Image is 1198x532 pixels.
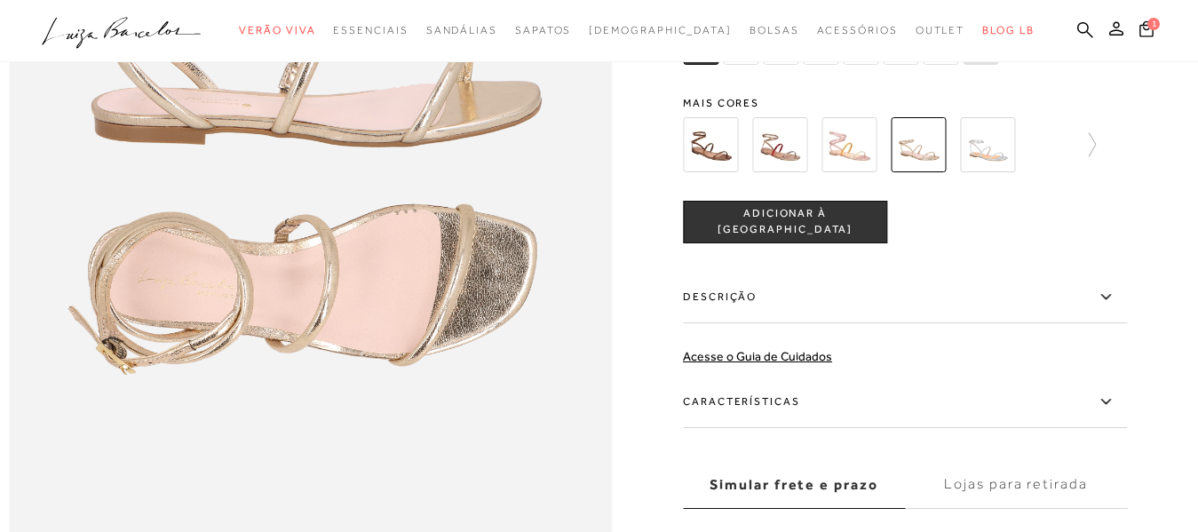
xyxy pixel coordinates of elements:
[515,14,571,47] a: categoryNavScreenReaderText
[916,24,965,36] span: Outlet
[916,14,965,47] a: categoryNavScreenReaderText
[426,14,497,47] a: categoryNavScreenReaderText
[683,377,1127,428] label: Características
[515,24,571,36] span: Sapatos
[683,272,1127,323] label: Descrição
[960,117,1015,172] img: SANDÁLIA RASTEIRA EM METALIZADO PRATA
[683,117,738,172] img: RASTEIRA METALIZADA BRONZE
[589,24,732,36] span: [DEMOGRAPHIC_DATA]
[891,117,946,172] img: SANDÁLIA RASTEIRA EM METALIZADO DOURADO
[683,349,832,363] a: Acesse o Guia de Cuidados
[333,14,408,47] a: categoryNavScreenReaderText
[817,24,898,36] span: Acessórios
[683,461,905,509] label: Simular frete e prazo
[1134,20,1159,44] button: 1
[750,24,799,36] span: Bolsas
[239,14,315,47] a: categoryNavScreenReaderText
[817,14,898,47] a: categoryNavScreenReaderText
[589,14,732,47] a: noSubCategoriesText
[426,24,497,36] span: Sandálias
[333,24,408,36] span: Essenciais
[239,24,315,36] span: Verão Viva
[683,201,887,243] button: ADICIONAR À [GEOGRAPHIC_DATA]
[905,461,1127,509] label: Lojas para retirada
[683,98,1127,108] span: Mais cores
[1147,18,1160,30] span: 1
[982,14,1034,47] a: BLOG LB
[752,117,807,172] img: RASTEIRA METALIZADA DOURADO
[982,24,1034,36] span: BLOG LB
[684,207,886,238] span: ADICIONAR À [GEOGRAPHIC_DATA]
[750,14,799,47] a: categoryNavScreenReaderText
[821,117,877,172] img: RASTEIRA METALIZADA ROSÉ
